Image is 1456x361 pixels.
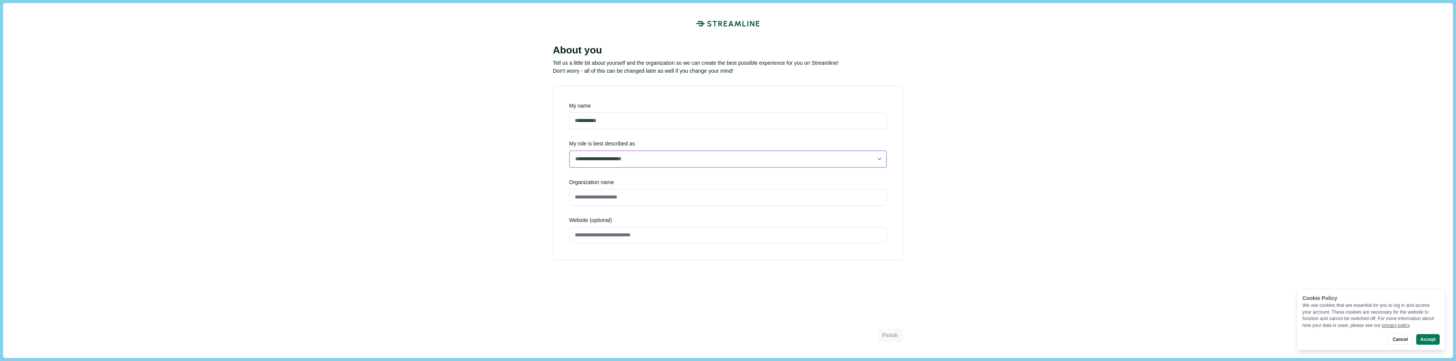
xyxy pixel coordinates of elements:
a: privacy policy [1382,323,1410,328]
button: Finish [877,329,903,342]
button: Accept [1416,334,1440,345]
div: My name [569,102,887,110]
div: Organization name [569,178,887,186]
button: Cancel [1388,334,1412,345]
p: Don't worry - all of this can be changed later as well if you change your mind! [553,67,903,75]
div: My role is best described as [569,140,887,168]
div: About you [553,44,903,56]
span: Cookie Policy [1302,295,1337,301]
p: Tell us a little bit about yourself and the organization so we can create the best possible exper... [553,59,903,67]
div: We use cookies that are essential for you to log in and access your account. These cookies are ne... [1302,302,1440,329]
span: Website (optional) [569,216,887,224]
